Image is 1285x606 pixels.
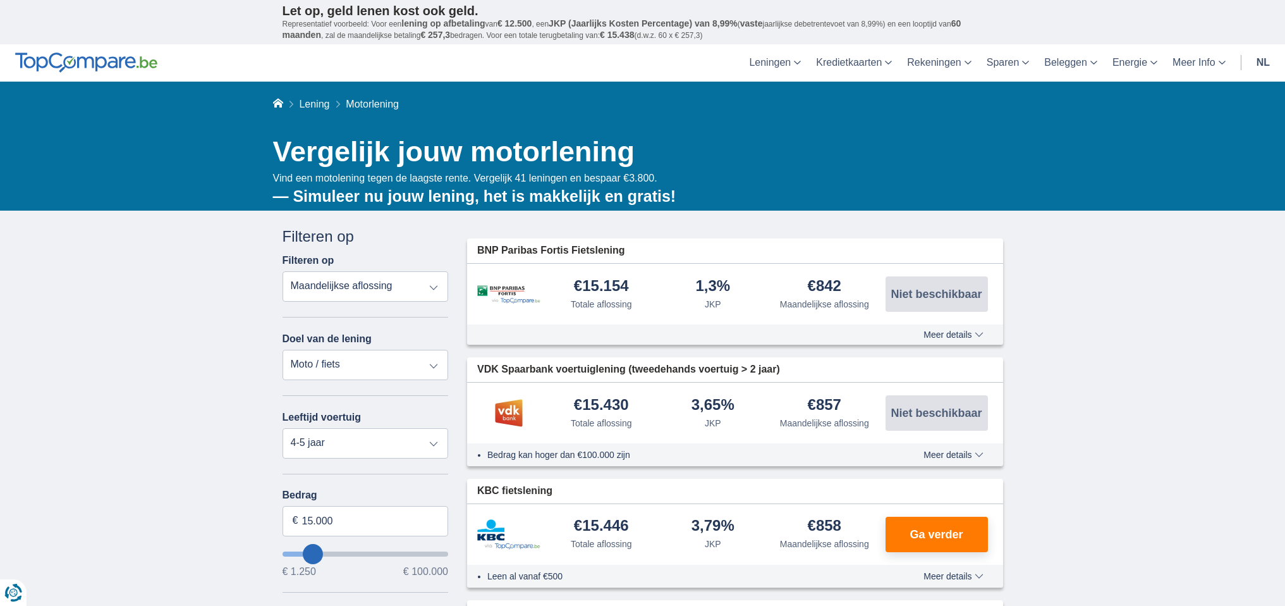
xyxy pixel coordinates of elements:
span: lening op afbetaling [401,18,485,28]
a: Kredietkaarten [808,44,899,82]
div: Totale aflossing [571,417,632,430]
span: Motorlening [346,99,399,109]
div: 3,79% [691,518,734,535]
button: Meer details [914,571,992,581]
div: Totale aflossing [571,298,632,311]
span: Meer details [923,330,983,339]
div: Maandelijkse aflossing [780,538,869,550]
div: 3,65% [691,397,734,414]
label: Bedrag [283,490,449,501]
span: JKP (Jaarlijks Kosten Percentage) van 8,99% [549,18,738,28]
div: €858 [808,518,841,535]
button: Meer details [914,330,992,340]
li: Leen al vanaf €500 [487,570,877,583]
button: Niet beschikbaar [886,395,988,431]
div: 1,3% [695,278,730,295]
div: JKP [705,417,721,430]
img: product.pl.alt BNP Paribas Fortis [477,285,540,304]
b: — Simuleer nu jouw lening, het is makkelijk en gratis! [273,187,676,205]
div: €15.430 [574,397,629,414]
span: € 12.500 [497,18,532,28]
label: Filteren op [283,255,334,266]
span: Niet beschikbaar [891,288,982,300]
span: € 1.250 [283,567,316,577]
img: product.pl.alt KBC [477,519,540,550]
div: €15.446 [574,518,629,535]
a: Sparen [979,44,1037,82]
span: vaste [740,18,763,28]
label: Leeftijd voertuig [283,412,361,423]
div: Maandelijkse aflossing [780,298,869,311]
div: €857 [808,397,841,414]
span: 60 maanden [283,18,961,40]
a: nl [1249,44,1277,82]
button: Ga verder [886,517,988,552]
span: € 100.000 [403,567,448,577]
div: Maandelijkse aflossing [780,417,869,430]
div: Totale aflossing [571,538,632,550]
span: € [293,514,298,528]
span: Meer details [923,572,983,581]
span: € 15.438 [600,30,635,40]
li: Bedrag kan hoger dan €100.000 zijn [487,448,877,461]
div: Vind een motolening tegen de laagste rente. Vergelijk 41 leningen en bespaar €3.800. [273,171,1003,207]
input: wantToBorrow [283,552,449,557]
img: TopCompare [15,53,157,73]
span: VDK Spaarbank voertuiglening (tweedehands voertuig > 2 jaar) [477,362,780,377]
p: Let op, geld lenen kost ook geld. [283,3,1003,18]
a: Energie [1105,44,1165,82]
div: €15.154 [574,278,629,295]
span: Meer details [923,450,983,459]
img: product.pl.alt VDK bank [477,397,540,429]
span: KBC fietslening [477,484,552,498]
a: Leningen [741,44,808,82]
a: Meer Info [1165,44,1233,82]
a: Beleggen [1037,44,1105,82]
span: € 257,3 [420,30,450,40]
div: JKP [705,298,721,311]
div: €842 [808,278,841,295]
p: Representatief voorbeeld: Voor een van , een ( jaarlijkse debetrentevoet van 8,99%) en een loopti... [283,18,1003,41]
span: Niet beschikbaar [891,407,982,419]
div: Filteren op [283,226,449,247]
a: Home [273,99,283,109]
a: Lening [299,99,329,109]
div: JKP [705,538,721,550]
button: Niet beschikbaar [886,276,988,312]
span: BNP Paribas Fortis Fietslening [477,244,625,258]
label: Doel van de lening [283,333,372,345]
span: Ga verder [910,529,963,540]
h1: Vergelijk jouw motorlening [273,132,1003,171]
button: Meer details [914,450,992,460]
a: Rekeningen [899,44,978,82]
